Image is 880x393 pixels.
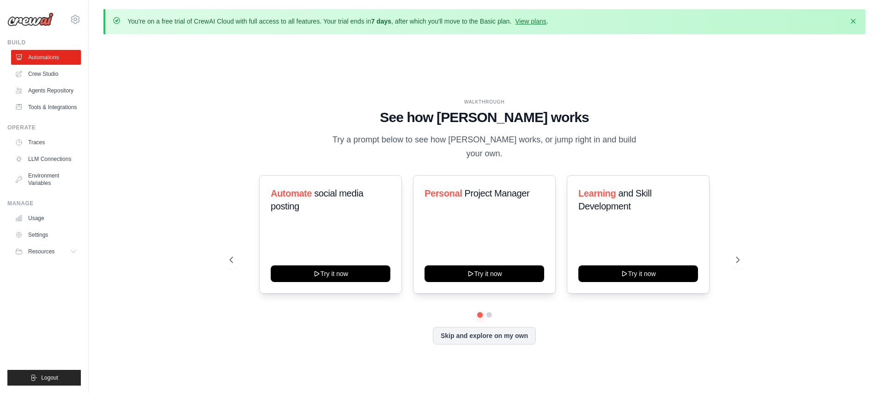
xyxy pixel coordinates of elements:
[11,152,81,166] a: LLM Connections
[271,188,312,198] span: Automate
[329,133,640,160] p: Try a prompt below to see how [PERSON_NAME] works, or jump right in and build your own.
[28,248,55,255] span: Resources
[7,39,81,46] div: Build
[578,188,616,198] span: Learning
[230,98,740,105] div: WALKTHROUGH
[578,265,698,282] button: Try it now
[11,135,81,150] a: Traces
[11,83,81,98] a: Agents Repository
[7,124,81,131] div: Operate
[578,188,651,211] span: and Skill Development
[433,327,536,344] button: Skip and explore on my own
[11,168,81,190] a: Environment Variables
[230,109,740,126] h1: See how [PERSON_NAME] works
[425,188,462,198] span: Personal
[7,12,54,26] img: Logo
[464,188,529,198] span: Project Manager
[7,200,81,207] div: Manage
[515,18,546,25] a: View plans
[271,188,364,211] span: social media posting
[7,370,81,386] button: Logout
[11,100,81,115] a: Tools & Integrations
[11,211,81,226] a: Usage
[371,18,391,25] strong: 7 days
[11,244,81,259] button: Resources
[11,67,81,81] a: Crew Studio
[41,374,58,381] span: Logout
[11,227,81,242] a: Settings
[425,265,544,282] button: Try it now
[271,265,390,282] button: Try it now
[127,17,548,26] p: You're on a free trial of CrewAI Cloud with full access to all features. Your trial ends in , aft...
[11,50,81,65] a: Automations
